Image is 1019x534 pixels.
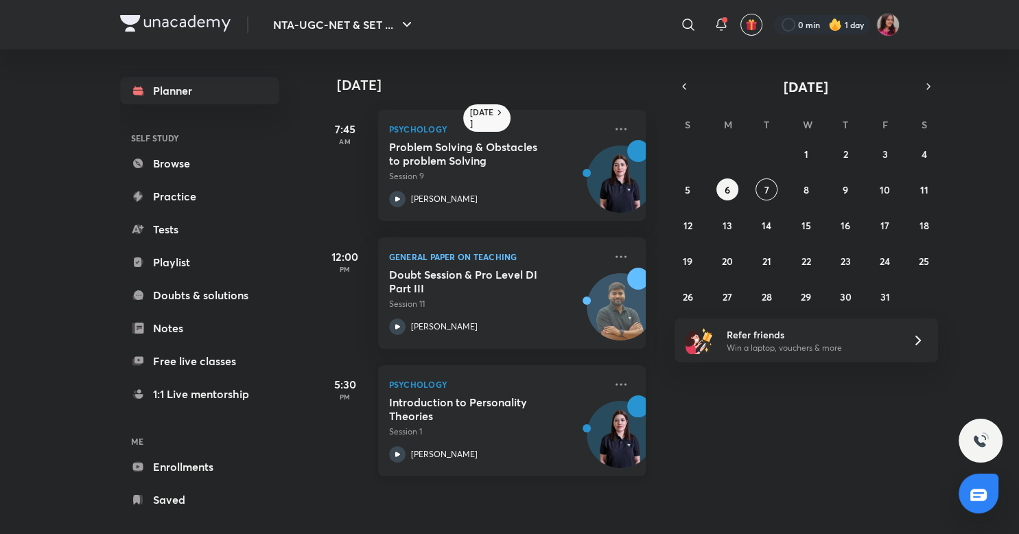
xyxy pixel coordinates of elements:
abbr: October 13, 2025 [723,219,732,232]
h5: 5:30 [318,376,373,393]
img: streak [828,18,842,32]
abbr: October 21, 2025 [762,255,771,268]
button: October 24, 2025 [874,250,895,272]
abbr: Monday [724,118,732,131]
button: October 9, 2025 [834,178,856,200]
button: NTA-UGC-NET & SET ... [265,11,423,38]
h5: Doubt Session & Pro Level DI Part III [389,268,560,295]
h6: SELF STUDY [120,126,279,150]
abbr: October 16, 2025 [841,219,850,232]
abbr: October 12, 2025 [683,219,692,232]
button: October 26, 2025 [677,286,699,307]
button: October 22, 2025 [795,250,817,272]
img: avatar [745,19,758,31]
button: October 25, 2025 [913,250,935,272]
p: Psychology [389,376,605,393]
abbr: October 24, 2025 [880,255,890,268]
img: Shweta Mishra [876,13,900,36]
abbr: October 2, 2025 [843,148,847,161]
abbr: October 30, 2025 [839,290,851,303]
abbr: October 28, 2025 [762,290,772,303]
a: Doubts & solutions [120,281,279,309]
h6: [DATE] [470,107,494,129]
abbr: October 19, 2025 [683,255,692,268]
abbr: October 3, 2025 [882,148,887,161]
p: AM [318,137,373,146]
abbr: October 7, 2025 [764,183,769,196]
abbr: Friday [882,118,887,131]
abbr: October 11, 2025 [920,183,928,196]
p: [PERSON_NAME] [411,321,478,333]
button: avatar [740,14,762,36]
button: October 6, 2025 [716,178,738,200]
h4: [DATE] [337,77,659,93]
p: [PERSON_NAME] [411,448,478,461]
button: October 20, 2025 [716,250,738,272]
button: October 2, 2025 [834,143,856,165]
img: ttu [972,432,989,449]
a: Practice [120,183,279,210]
a: 1:1 Live mentorship [120,380,279,408]
img: referral [686,327,713,354]
button: October 27, 2025 [716,286,738,307]
p: PM [318,393,373,401]
a: Tests [120,216,279,243]
abbr: October 27, 2025 [723,290,732,303]
abbr: October 10, 2025 [880,183,890,196]
a: Browse [120,150,279,177]
button: October 7, 2025 [756,178,777,200]
img: Avatar [587,408,653,474]
abbr: October 23, 2025 [840,255,850,268]
button: October 14, 2025 [756,214,777,236]
abbr: October 4, 2025 [922,148,927,161]
button: October 15, 2025 [795,214,817,236]
button: October 1, 2025 [795,143,817,165]
abbr: October 8, 2025 [803,183,808,196]
abbr: October 1, 2025 [804,148,808,161]
button: October 3, 2025 [874,143,895,165]
button: October 8, 2025 [795,178,817,200]
p: Session 11 [389,298,605,310]
button: October 23, 2025 [834,250,856,272]
p: Win a laptop, vouchers & more [727,342,895,354]
abbr: October 26, 2025 [683,290,693,303]
a: Free live classes [120,347,279,375]
a: Saved [120,486,279,513]
abbr: October 6, 2025 [725,183,730,196]
abbr: October 22, 2025 [801,255,810,268]
button: October 30, 2025 [834,286,856,307]
abbr: October 18, 2025 [920,219,929,232]
abbr: October 9, 2025 [843,183,848,196]
abbr: October 14, 2025 [762,219,771,232]
p: [PERSON_NAME] [411,193,478,205]
h5: Introduction to Personality Theories [389,395,560,423]
button: October 4, 2025 [913,143,935,165]
button: October 31, 2025 [874,286,895,307]
h5: 12:00 [318,248,373,265]
p: General Paper on Teaching [389,248,605,265]
a: Notes [120,314,279,342]
a: Enrollments [120,453,279,480]
p: Session 9 [389,170,605,183]
h5: 7:45 [318,121,373,137]
abbr: October 17, 2025 [880,219,889,232]
h6: ME [120,430,279,453]
button: October 11, 2025 [913,178,935,200]
h6: Refer friends [727,327,895,342]
button: [DATE] [694,77,919,96]
abbr: Sunday [685,118,690,131]
span: [DATE] [784,78,828,96]
button: October 12, 2025 [677,214,699,236]
abbr: Tuesday [764,118,769,131]
abbr: Thursday [843,118,848,131]
abbr: Wednesday [802,118,812,131]
abbr: October 25, 2025 [919,255,929,268]
button: October 17, 2025 [874,214,895,236]
button: October 28, 2025 [756,286,777,307]
abbr: October 20, 2025 [722,255,733,268]
img: Avatar [587,153,653,219]
button: October 5, 2025 [677,178,699,200]
abbr: Saturday [922,118,927,131]
a: Playlist [120,248,279,276]
p: Session 1 [389,426,605,438]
